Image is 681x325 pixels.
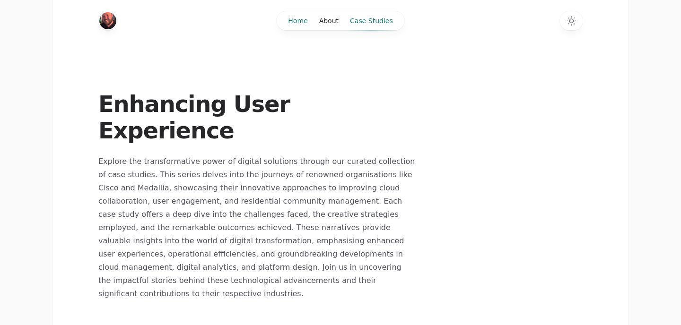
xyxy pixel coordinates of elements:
[344,11,399,30] a: Case Studies
[98,155,416,300] p: Explore the transformative power of digital solutions through our curated collection of case stud...
[98,91,416,144] h1: Enhancing User Experience
[99,12,116,29] a: Home
[314,11,344,30] a: About
[560,11,583,30] button: Switch to dark theme
[282,11,313,30] a: Home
